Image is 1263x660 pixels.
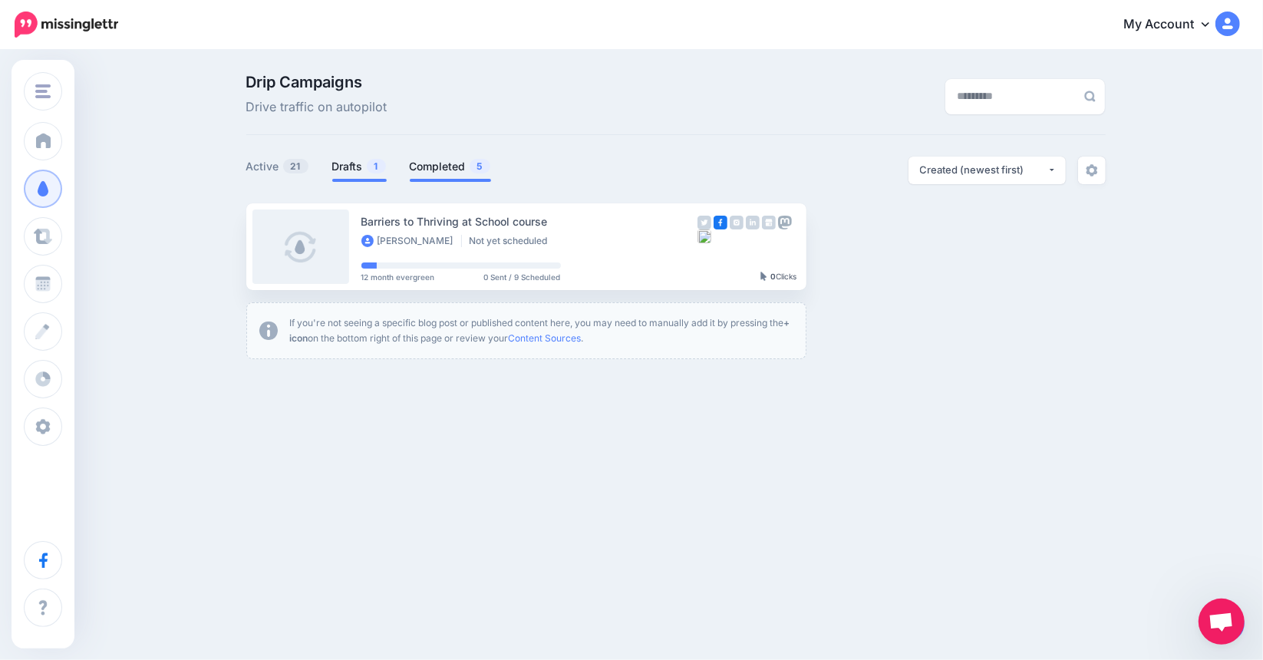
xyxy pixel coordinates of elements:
a: Content Sources [509,332,582,344]
img: settings-grey.png [1086,164,1098,177]
b: + icon [290,317,790,344]
span: 0 Sent / 9 Scheduled [484,273,561,281]
img: pointer-grey-darker.png [760,272,767,281]
img: linkedin-grey-square.png [746,216,760,229]
div: Barriers to Thriving at School course [361,213,697,230]
span: 21 [283,159,308,173]
img: search-grey-6.png [1084,91,1096,102]
span: 12 month evergreen [361,273,435,281]
button: Created (newest first) [909,157,1066,184]
img: google_business-grey-square.png [762,216,776,229]
a: Active21 [246,157,309,176]
img: facebook-square.png [714,216,727,229]
span: Drip Campaigns [246,74,387,90]
a: My Account [1108,6,1240,44]
img: Missinglettr [15,12,118,38]
div: Clicks [760,272,797,282]
img: info-circle-grey.png [259,322,278,340]
li: [PERSON_NAME] [361,235,462,247]
div: Created (newest first) [920,163,1047,177]
img: bluesky-grey-square.png [697,229,711,243]
img: twitter-grey-square.png [697,216,711,229]
img: menu.png [35,84,51,98]
img: instagram-grey-square.png [730,216,744,229]
a: Completed5 [410,157,491,176]
span: 5 [470,159,490,173]
b: 0 [771,272,777,281]
img: mastodon-grey-square.png [778,216,792,229]
a: Open chat [1199,599,1245,645]
span: 1 [367,159,386,173]
a: Drafts1 [332,157,387,176]
li: Not yet scheduled [470,235,556,247]
span: Drive traffic on autopilot [246,97,387,117]
p: If you're not seeing a specific blog post or published content here, you may need to manually add... [290,315,793,346]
